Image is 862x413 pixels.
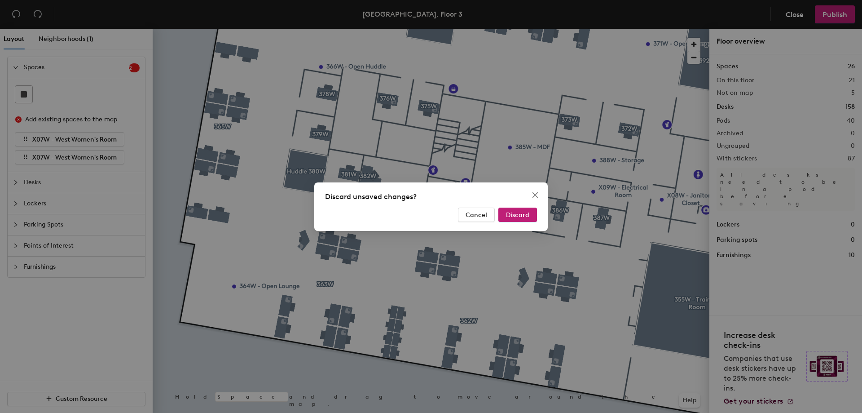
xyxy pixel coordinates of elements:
[458,208,495,222] button: Cancel
[498,208,537,222] button: Discard
[506,211,529,218] span: Discard
[528,188,542,202] button: Close
[325,191,537,202] div: Discard unsaved changes?
[532,191,539,199] span: close
[466,211,487,218] span: Cancel
[528,191,542,199] span: Close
